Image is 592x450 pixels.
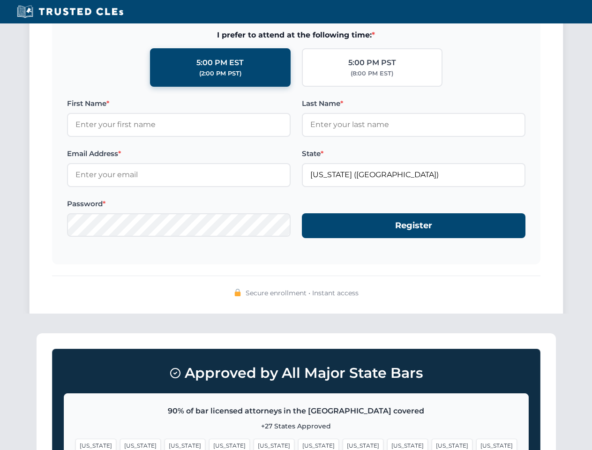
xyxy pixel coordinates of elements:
[302,113,525,136] input: Enter your last name
[302,213,525,238] button: Register
[67,98,291,109] label: First Name
[196,57,244,69] div: 5:00 PM EST
[348,57,396,69] div: 5:00 PM PST
[234,289,241,296] img: 🔒
[67,29,525,41] span: I prefer to attend at the following time:
[67,163,291,187] input: Enter your email
[351,69,393,78] div: (8:00 PM EST)
[199,69,241,78] div: (2:00 PM PST)
[75,405,517,417] p: 90% of bar licensed attorneys in the [GEOGRAPHIC_DATA] covered
[246,288,359,298] span: Secure enrollment • Instant access
[75,421,517,431] p: +27 States Approved
[302,163,525,187] input: Florida (FL)
[14,5,126,19] img: Trusted CLEs
[67,148,291,159] label: Email Address
[302,148,525,159] label: State
[67,113,291,136] input: Enter your first name
[67,198,291,210] label: Password
[64,360,529,386] h3: Approved by All Major State Bars
[302,98,525,109] label: Last Name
